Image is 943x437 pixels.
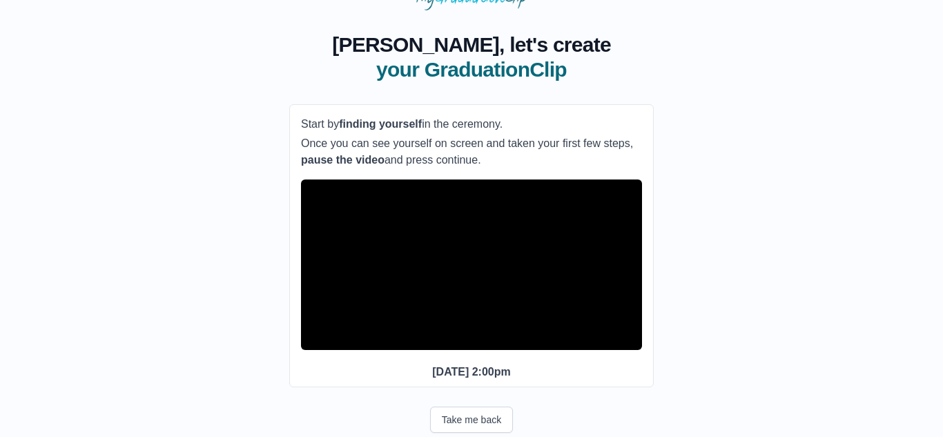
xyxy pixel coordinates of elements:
p: Once you can see yourself on screen and taken your first few steps, and press continue. [301,135,642,168]
p: Start by in the ceremony. [301,116,642,133]
b: pause the video [301,154,385,166]
b: finding yourself [339,118,422,130]
div: Video Player [301,179,642,350]
span: [PERSON_NAME], let's create [332,32,611,57]
span: your GraduationClip [332,57,611,82]
button: Take me back [430,407,513,433]
p: [DATE] 2:00pm [301,364,642,380]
